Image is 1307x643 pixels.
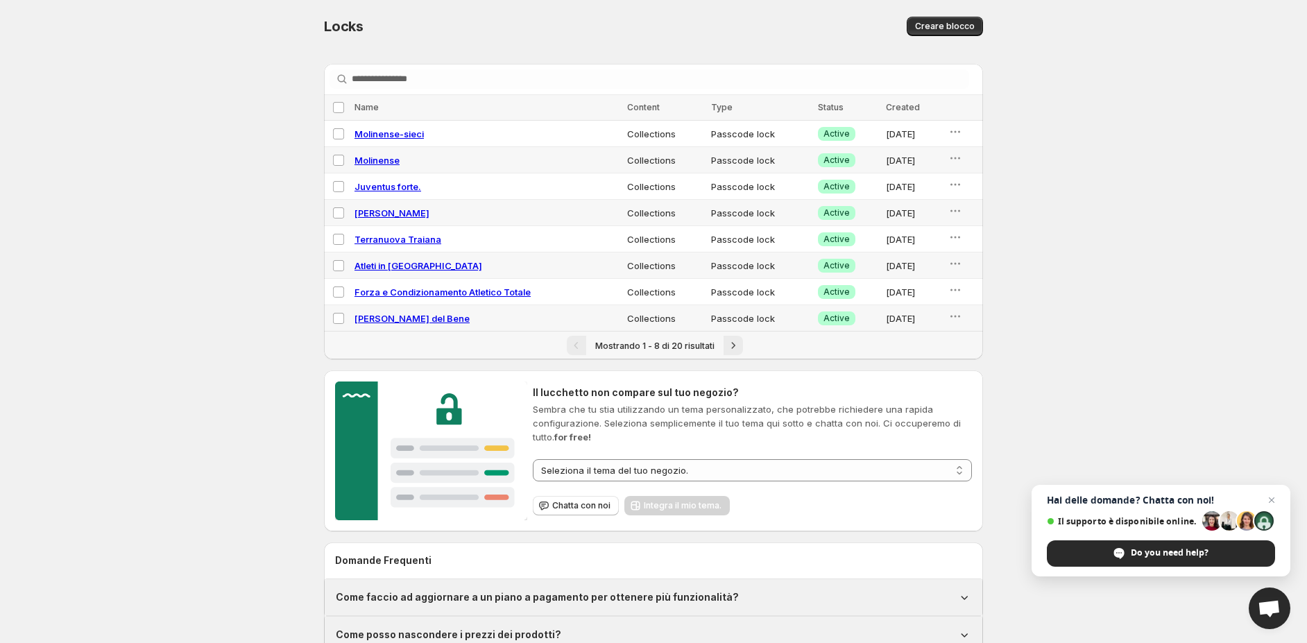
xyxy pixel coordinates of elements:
[882,226,944,252] td: [DATE]
[1047,495,1275,506] span: Hai delle domande? Chatta con noi!
[886,102,920,112] span: Created
[354,102,379,112] span: Name
[623,147,707,173] td: Collections
[354,181,421,192] a: Juventus forte.
[724,336,743,355] button: Next
[324,18,364,35] span: Locks
[354,207,429,218] a: [PERSON_NAME]
[354,313,470,324] a: [PERSON_NAME] del Bene
[354,260,482,271] a: Atleti in [GEOGRAPHIC_DATA]
[823,128,850,139] span: Active
[823,155,850,166] span: Active
[623,279,707,305] td: Collections
[711,102,733,112] span: Type
[552,500,610,511] span: Chatta con noi
[823,286,850,298] span: Active
[1249,588,1290,629] a: Open chat
[623,305,707,332] td: Collections
[623,200,707,226] td: Collections
[823,260,850,271] span: Active
[882,252,944,279] td: [DATE]
[907,17,983,36] button: Creare blocco
[335,381,527,520] img: Customer support
[354,155,400,166] a: Molinense
[823,207,850,218] span: Active
[623,252,707,279] td: Collections
[823,234,850,245] span: Active
[915,21,975,32] span: Creare blocco
[336,590,739,604] h1: Come faccio ad aggiornare a un piano a pagamento per ottenere più funzionalità?
[533,402,972,444] p: Sembra che tu stia utilizzando un tema personalizzato, che potrebbe richiedere una rapida configu...
[882,147,944,173] td: [DATE]
[882,279,944,305] td: [DATE]
[707,147,814,173] td: Passcode lock
[707,305,814,332] td: Passcode lock
[1047,516,1197,526] span: Il supporto è disponibile online.
[533,496,619,515] button: Chatta con noi
[1047,540,1275,567] span: Do you need help?
[324,331,983,359] nav: Pagination
[354,234,441,245] a: Terranuova Traiana
[707,252,814,279] td: Passcode lock
[818,102,844,112] span: Status
[623,226,707,252] td: Collections
[595,341,715,351] span: Mostrando 1 - 8 di 20 risultati
[707,279,814,305] td: Passcode lock
[707,226,814,252] td: Passcode lock
[627,102,660,112] span: Content
[354,128,424,139] a: Molinense-sieci
[623,173,707,200] td: Collections
[336,628,561,642] h1: Come posso nascondere i prezzi dei prodotti?
[882,121,944,147] td: [DATE]
[1131,547,1208,559] span: Do you need help?
[823,313,850,324] span: Active
[707,173,814,200] td: Passcode lock
[533,386,972,400] h2: Il lucchetto non compare sul tuo negozio?
[554,431,591,443] strong: for free!
[707,200,814,226] td: Passcode lock
[707,121,814,147] td: Passcode lock
[882,200,944,226] td: [DATE]
[335,554,972,567] h2: Domande Frequenti
[823,181,850,192] span: Active
[623,121,707,147] td: Collections
[354,286,531,298] a: Forza e Condizionamento Atletico Totale
[882,305,944,332] td: [DATE]
[882,173,944,200] td: [DATE]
